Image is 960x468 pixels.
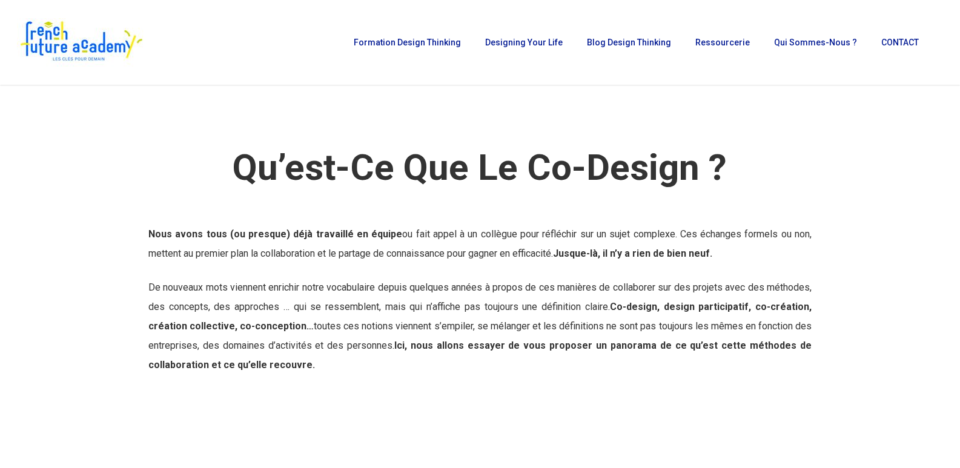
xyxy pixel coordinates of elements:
[348,38,467,47] a: Formation Design Thinking
[17,18,145,67] img: French Future Academy
[768,38,863,47] a: Qui sommes-nous ?
[553,248,712,259] strong: Jusque-là, il n’y a rien de bien neuf.
[581,38,677,47] a: Blog Design Thinking
[148,282,812,371] span: De nouveaux mots viennent enrichir notre vocabulaire depuis quelques années à propos de ces maniè...
[774,38,857,47] span: Qui sommes-nous ?
[689,38,756,47] a: Ressourcerie
[485,38,563,47] span: Designing Your Life
[875,38,925,47] a: CONTACT
[148,228,812,259] span: ou fait appel à un collègue pour réfléchir sur un sujet complexe. Ces échanges formels ou non, me...
[148,340,812,371] strong: Ici, nous allons essayer de vous proposer un panorama de ce qu’est cette méthodes de collaboratio...
[148,228,402,240] strong: Nous avons tous (ou presque) déjà travaillé en équipe
[695,38,750,47] span: Ressourcerie
[587,38,671,47] span: Blog Design Thinking
[354,38,461,47] span: Formation Design Thinking
[233,146,727,189] strong: Qu’est-ce que le co-design ?
[479,38,569,47] a: Designing Your Life
[881,38,919,47] span: CONTACT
